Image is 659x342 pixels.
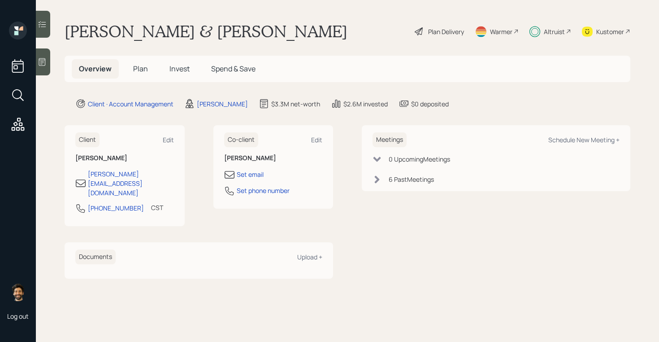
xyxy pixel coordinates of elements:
div: CST [151,203,163,212]
h6: Client [75,132,100,147]
h6: Meetings [373,132,407,147]
div: Upload + [297,253,322,261]
div: 0 Upcoming Meeting s [389,154,450,164]
h6: Documents [75,250,116,264]
h6: Co-client [224,132,258,147]
div: Log out [7,312,29,320]
div: Schedule New Meeting + [548,136,620,144]
div: Edit [163,136,174,144]
div: $0 deposited [411,99,449,109]
div: $2.6M invested [343,99,388,109]
div: Set email [237,170,264,179]
div: Set phone number [237,186,290,195]
div: [PERSON_NAME][EMAIL_ADDRESS][DOMAIN_NAME] [88,169,174,197]
div: Plan Delivery [428,27,464,36]
div: Altruist [544,27,565,36]
div: Warmer [490,27,512,36]
div: Client · Account Management [88,99,173,109]
div: [PERSON_NAME] [197,99,248,109]
h6: [PERSON_NAME] [224,154,323,162]
div: [PHONE_NUMBER] [88,203,144,213]
img: eric-schwartz-headshot.png [9,283,27,301]
span: Invest [169,64,190,74]
h1: [PERSON_NAME] & [PERSON_NAME] [65,22,347,41]
div: $3.3M net-worth [271,99,320,109]
span: Spend & Save [211,64,256,74]
div: 6 Past Meeting s [389,175,434,184]
span: Overview [79,64,112,74]
h6: [PERSON_NAME] [75,154,174,162]
div: Edit [311,136,322,144]
div: Kustomer [596,27,624,36]
span: Plan [133,64,148,74]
